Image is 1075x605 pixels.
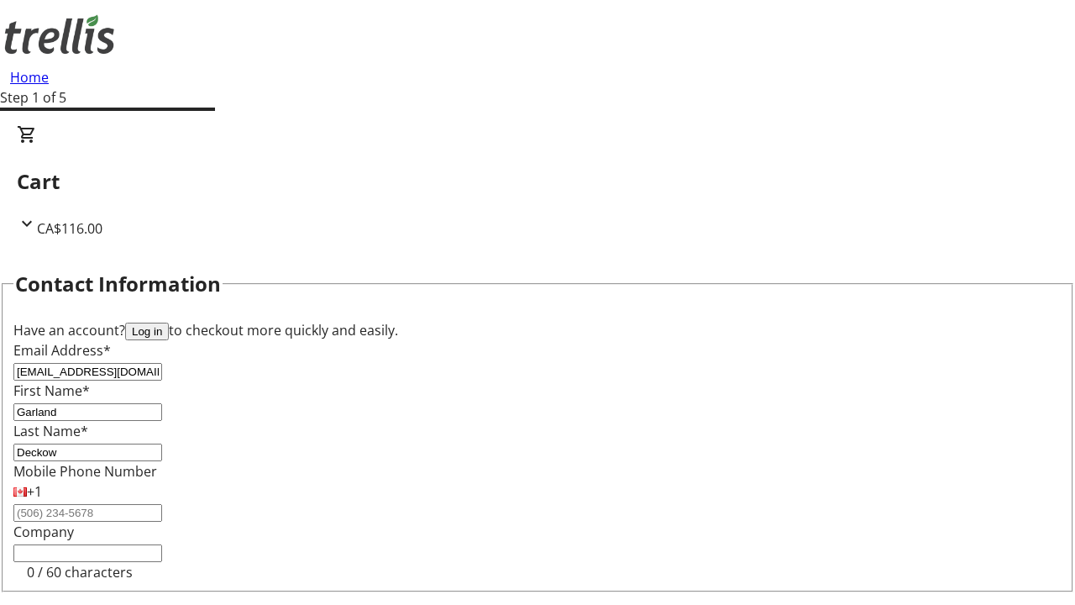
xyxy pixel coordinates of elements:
[13,320,1062,340] div: Have an account? to checkout more quickly and easily.
[13,462,157,481] label: Mobile Phone Number
[27,563,133,581] tr-character-limit: 0 / 60 characters
[13,381,90,400] label: First Name*
[125,323,169,340] button: Log in
[13,422,88,440] label: Last Name*
[13,504,162,522] input: (506) 234-5678
[15,269,221,299] h2: Contact Information
[37,219,102,238] span: CA$116.00
[17,124,1058,239] div: CartCA$116.00
[17,166,1058,197] h2: Cart
[13,341,111,360] label: Email Address*
[13,523,74,541] label: Company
